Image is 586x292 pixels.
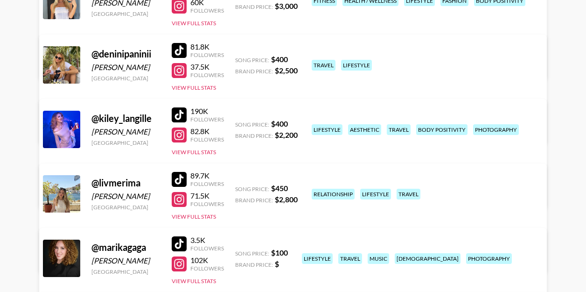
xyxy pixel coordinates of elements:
[190,265,224,272] div: Followers
[91,113,160,124] div: @ kiley_langille
[91,127,160,136] div: [PERSON_NAME]
[91,63,160,72] div: [PERSON_NAME]
[387,124,411,135] div: travel
[91,48,160,60] div: @ deninipaninii
[190,42,224,51] div: 81.8K
[190,191,224,200] div: 71.5K
[275,195,298,204] strong: $ 2,800
[190,51,224,58] div: Followers
[271,248,288,257] strong: $ 100
[190,245,224,252] div: Followers
[348,124,381,135] div: aesthetic
[91,256,160,265] div: [PERSON_NAME]
[473,124,519,135] div: photography
[172,84,216,91] button: View Full Stats
[416,124,467,135] div: body positivity
[91,10,160,17] div: [GEOGRAPHIC_DATA]
[91,204,160,211] div: [GEOGRAPHIC_DATA]
[312,60,335,71] div: travel
[271,55,288,64] strong: $ 400
[235,250,269,257] span: Song Price:
[235,261,273,268] span: Brand Price:
[275,66,298,75] strong: $ 2,500
[235,57,269,64] span: Song Price:
[190,200,224,207] div: Followers
[235,132,273,139] span: Brand Price:
[190,62,224,71] div: 37.5K
[312,124,342,135] div: lifestyle
[172,278,216,285] button: View Full Stats
[190,235,224,245] div: 3.5K
[235,3,273,10] span: Brand Price:
[91,242,160,253] div: @ marikagaga
[368,253,389,264] div: music
[312,189,355,199] div: relationship
[190,107,224,116] div: 190K
[275,130,298,139] strong: $ 2,200
[190,127,224,136] div: 82.8K
[91,75,160,82] div: [GEOGRAPHIC_DATA]
[91,268,160,275] div: [GEOGRAPHIC_DATA]
[172,149,216,156] button: View Full Stats
[190,180,224,187] div: Followers
[302,253,333,264] div: lifestyle
[190,116,224,123] div: Followers
[190,136,224,143] div: Followers
[235,121,269,128] span: Song Price:
[91,177,160,189] div: @ livmerima
[360,189,391,199] div: lifestyle
[271,184,288,192] strong: $ 450
[172,20,216,27] button: View Full Stats
[397,189,420,199] div: travel
[235,197,273,204] span: Brand Price:
[190,256,224,265] div: 102K
[275,1,298,10] strong: $ 3,000
[275,259,279,268] strong: $
[190,7,224,14] div: Followers
[91,139,160,146] div: [GEOGRAPHIC_DATA]
[235,185,269,192] span: Song Price:
[271,119,288,128] strong: $ 400
[338,253,362,264] div: travel
[395,253,460,264] div: [DEMOGRAPHIC_DATA]
[466,253,512,264] div: photography
[190,71,224,78] div: Followers
[190,171,224,180] div: 89.7K
[91,192,160,201] div: [PERSON_NAME]
[341,60,372,71] div: lifestyle
[172,213,216,220] button: View Full Stats
[235,68,273,75] span: Brand Price:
